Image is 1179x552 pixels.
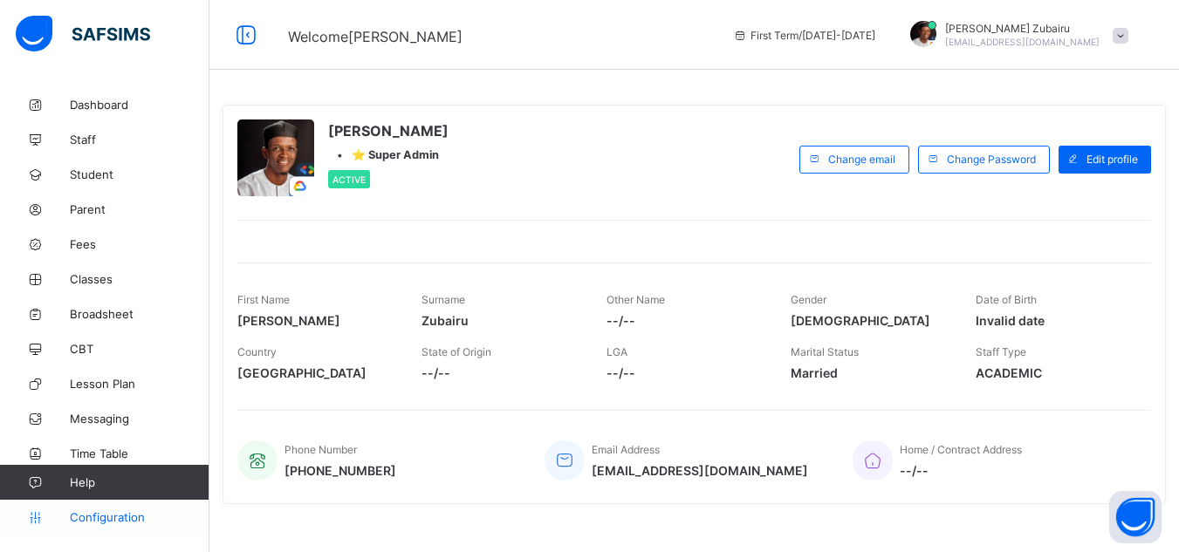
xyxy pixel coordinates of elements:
[237,345,277,358] span: Country
[976,345,1026,358] span: Staff Type
[592,443,660,456] span: Email Address
[70,98,209,112] span: Dashboard
[976,365,1134,380] span: ACADEMIC
[791,345,859,358] span: Marital Status
[607,293,665,306] span: Other Name
[70,510,209,524] span: Configuration
[70,412,209,426] span: Messaging
[70,446,209,460] span: Time Table
[733,29,875,42] span: session/term information
[900,463,1022,478] span: --/--
[828,153,895,166] span: Change email
[237,365,395,380] span: [GEOGRAPHIC_DATA]
[607,345,627,358] span: LGA
[607,313,764,328] span: --/--
[791,365,949,380] span: Married
[976,293,1037,306] span: Date of Birth
[16,16,150,52] img: safsims
[70,133,209,147] span: Staff
[70,202,209,216] span: Parent
[70,272,209,286] span: Classes
[70,377,209,391] span: Lesson Plan
[284,443,357,456] span: Phone Number
[328,122,449,140] span: [PERSON_NAME]
[70,342,209,356] span: CBT
[900,443,1022,456] span: Home / Contract Address
[70,307,209,321] span: Broadsheet
[284,463,396,478] span: [PHONE_NUMBER]
[791,293,826,306] span: Gender
[791,313,949,328] span: [DEMOGRAPHIC_DATA]
[607,365,764,380] span: --/--
[328,148,449,161] div: •
[422,293,465,306] span: Surname
[288,28,463,45] span: Welcome [PERSON_NAME]
[70,167,209,181] span: Student
[945,37,1100,47] span: [EMAIL_ADDRESS][DOMAIN_NAME]
[70,237,209,251] span: Fees
[976,313,1134,328] span: Invalid date
[237,313,395,328] span: [PERSON_NAME]
[422,313,579,328] span: Zubairu
[422,345,491,358] span: State of Origin
[1109,491,1162,543] button: Open asap
[332,174,366,185] span: Active
[893,21,1137,50] div: Umar FaruqZubairu
[237,293,290,306] span: First Name
[70,475,209,489] span: Help
[422,365,579,380] span: --/--
[947,153,1036,166] span: Change Password
[945,22,1100,35] span: [PERSON_NAME] Zubairu
[352,148,439,161] span: ⭐ Super Admin
[1086,153,1138,166] span: Edit profile
[592,463,808,478] span: [EMAIL_ADDRESS][DOMAIN_NAME]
